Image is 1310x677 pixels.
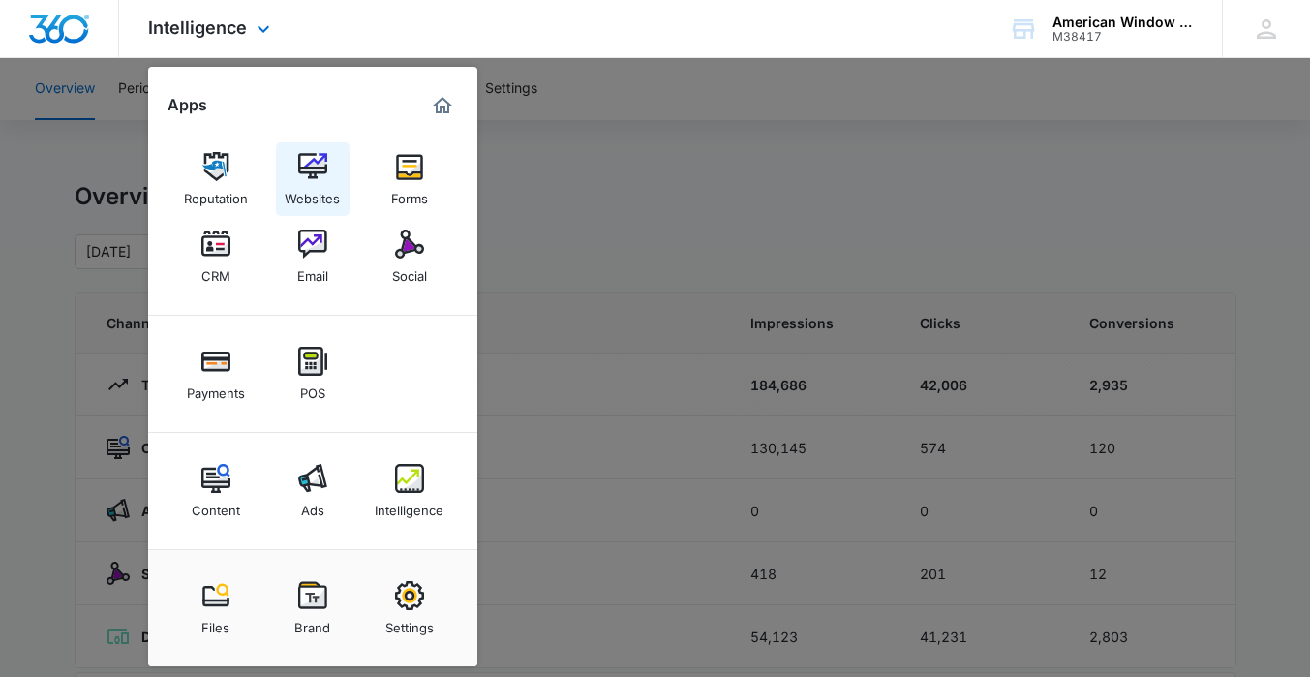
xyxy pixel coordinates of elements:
[184,181,248,206] div: Reputation
[392,259,427,284] div: Social
[201,259,230,284] div: CRM
[301,493,324,518] div: Ads
[1052,30,1194,44] div: account id
[373,571,446,645] a: Settings
[285,181,340,206] div: Websites
[276,220,350,293] a: Email
[276,142,350,216] a: Websites
[373,142,446,216] a: Forms
[179,454,253,528] a: Content
[192,493,240,518] div: Content
[385,610,434,635] div: Settings
[373,220,446,293] a: Social
[168,96,207,114] h2: Apps
[179,337,253,411] a: Payments
[179,220,253,293] a: CRM
[427,90,458,121] a: Marketing 360® Dashboard
[375,493,443,518] div: Intelligence
[187,376,245,401] div: Payments
[179,571,253,645] a: Files
[276,337,350,411] a: POS
[201,610,229,635] div: Files
[276,454,350,528] a: Ads
[300,376,325,401] div: POS
[148,17,247,38] span: Intelligence
[294,610,330,635] div: Brand
[391,181,428,206] div: Forms
[373,454,446,528] a: Intelligence
[1052,15,1194,30] div: account name
[276,571,350,645] a: Brand
[179,142,253,216] a: Reputation
[297,259,328,284] div: Email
